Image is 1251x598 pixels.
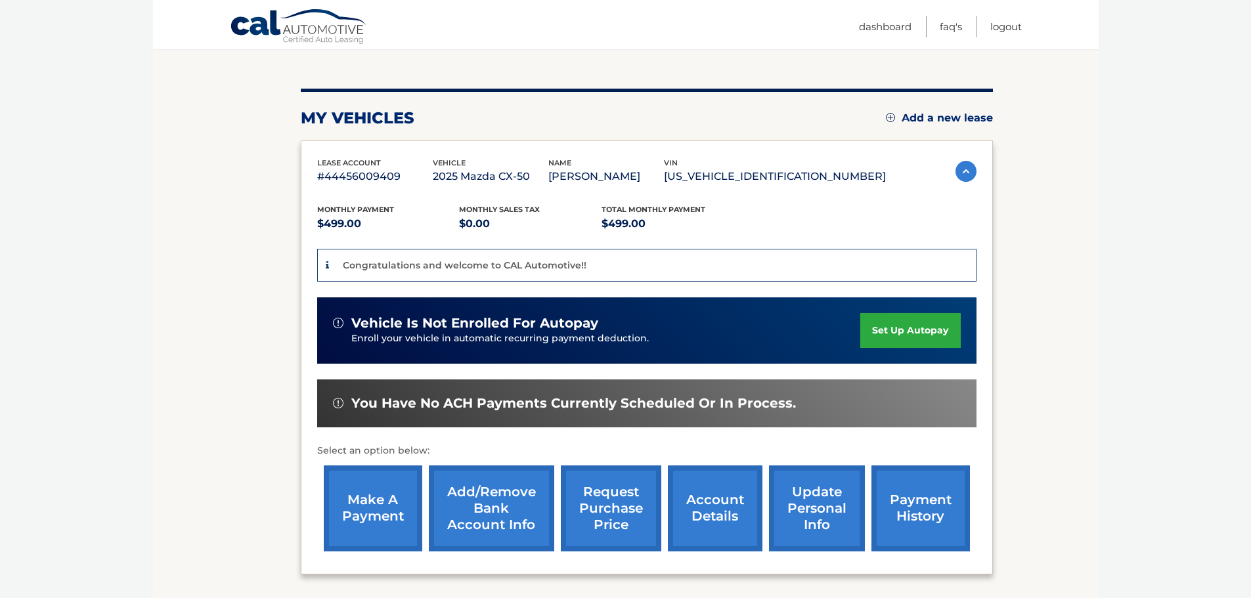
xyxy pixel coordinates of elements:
img: accordion-active.svg [955,161,977,182]
a: payment history [871,465,970,551]
img: alert-white.svg [333,318,343,328]
span: vehicle [433,158,466,167]
p: #44456009409 [317,167,433,186]
p: $499.00 [317,215,460,233]
p: $0.00 [459,215,602,233]
span: Total Monthly Payment [602,205,705,214]
a: make a payment [324,465,422,551]
span: vin [664,158,678,167]
p: Select an option below: [317,443,977,459]
a: request purchase price [561,465,661,551]
a: Logout [990,16,1022,37]
span: lease account [317,158,381,167]
p: Congratulations and welcome to CAL Automotive!! [343,259,586,271]
a: Add/Remove bank account info [429,465,554,551]
a: Dashboard [859,16,911,37]
span: name [548,158,571,167]
span: Monthly sales Tax [459,205,540,214]
a: FAQ's [940,16,962,37]
p: 2025 Mazda CX-50 [433,167,548,186]
a: Cal Automotive [230,9,368,47]
a: account details [668,465,762,551]
a: Add a new lease [886,112,993,125]
p: [PERSON_NAME] [548,167,664,186]
img: add.svg [886,113,895,122]
img: alert-white.svg [333,398,343,408]
p: Enroll your vehicle in automatic recurring payment deduction. [351,331,861,346]
span: Monthly Payment [317,205,394,214]
p: [US_VEHICLE_IDENTIFICATION_NUMBER] [664,167,886,186]
a: set up autopay [860,313,960,348]
span: You have no ACH payments currently scheduled or in process. [351,395,796,412]
a: update personal info [769,465,865,551]
span: vehicle is not enrolled for autopay [351,315,598,331]
p: $499.00 [602,215,744,233]
h2: my vehicles [301,108,414,128]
